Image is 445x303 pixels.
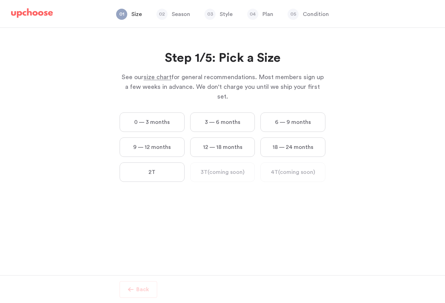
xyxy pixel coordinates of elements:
[120,162,185,182] label: 2T
[204,9,216,20] span: 03
[136,285,149,294] p: Back
[120,112,185,132] label: 0 — 3 months
[144,74,171,80] span: size chart
[247,9,258,20] span: 04
[11,8,53,18] img: UpChoose
[190,162,255,182] label: 3T (coming soon)
[116,9,127,20] span: 01
[303,10,329,18] p: Condition
[288,9,299,20] span: 05
[120,281,157,298] button: Back
[131,10,142,18] p: Size
[156,9,168,20] span: 02
[11,8,53,21] a: UpChoose
[120,72,325,101] p: See our for general recommendations. Most members sign up a few weeks in advance. We don't charge...
[172,10,190,18] p: Season
[260,137,325,157] label: 18 — 24 months
[220,10,233,18] p: Style
[190,112,255,132] label: 3 — 6 months
[120,137,185,157] label: 9 — 12 months
[262,10,273,18] p: Plan
[120,50,325,67] h2: Step 1/5: Pick a Size
[190,137,255,157] label: 12 — 18 months
[260,112,325,132] label: 6 — 9 months
[260,162,325,182] label: 4T (coming soon)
